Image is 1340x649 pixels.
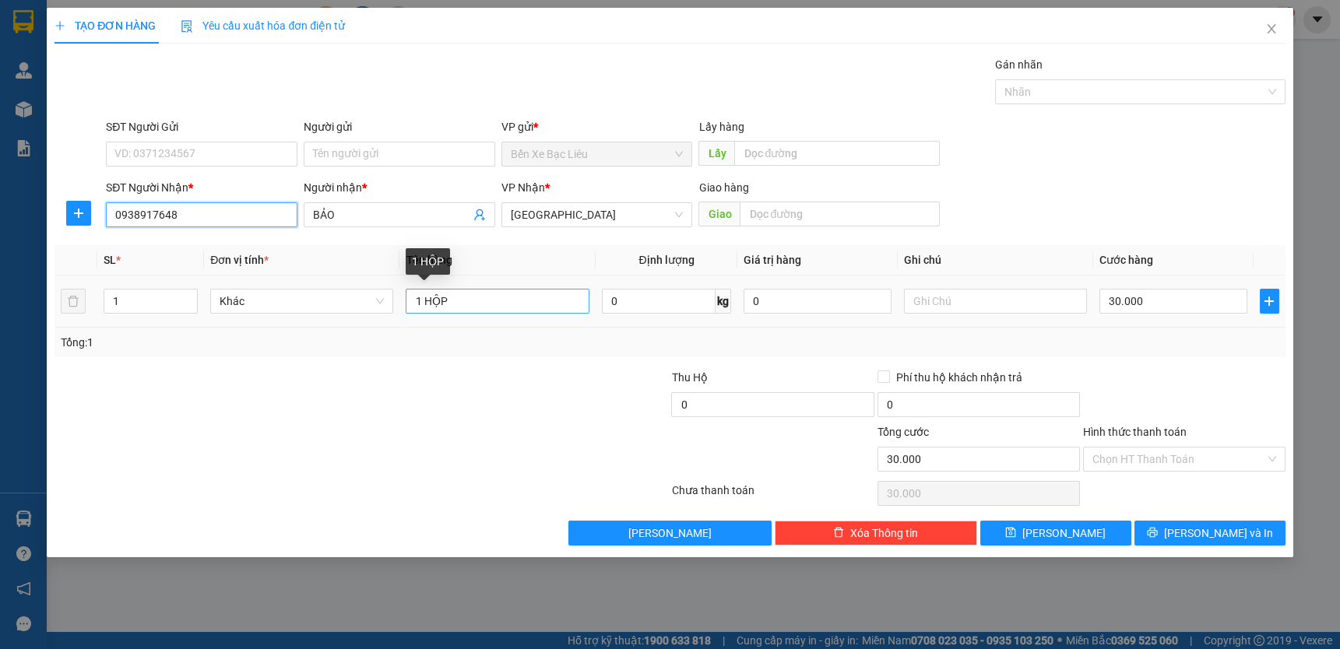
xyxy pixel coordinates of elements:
[501,118,693,135] div: VP gửi
[1261,295,1278,307] span: plus
[904,289,1087,314] input: Ghi Chú
[850,524,918,542] span: Xóa Thông tin
[511,203,684,226] span: Sài Gòn
[568,521,771,546] button: [PERSON_NAME]
[734,141,939,166] input: Dọc đường
[744,254,801,266] span: Giá trị hàng
[671,371,707,384] span: Thu Hộ
[1164,524,1273,542] span: [PERSON_NAME] và In
[55,19,156,32] span: TẠO ĐƠN HÀNG
[304,179,495,196] div: Người nhận
[55,20,65,31] span: plus
[670,482,875,509] div: Chưa thanh toán
[638,254,694,266] span: Định lượng
[698,181,748,194] span: Giao hàng
[210,254,269,266] span: Đơn vị tính
[406,248,450,275] div: 1 HỘP
[1147,527,1158,539] span: printer
[698,121,744,133] span: Lấy hàng
[473,209,486,221] span: user-add
[698,202,740,226] span: Giao
[775,521,977,546] button: deleteXóa Thông tin
[220,289,384,313] span: Khác
[1005,527,1016,539] span: save
[304,118,495,135] div: Người gửi
[898,245,1093,275] th: Ghi chú
[181,19,345,32] span: Yêu cầu xuất hóa đơn điện tử
[61,289,86,314] button: delete
[90,37,102,50] span: environment
[90,57,102,69] span: phone
[1134,521,1285,546] button: printer[PERSON_NAME] và In
[511,142,684,166] span: Bến Xe Bạc Liêu
[716,289,731,314] span: kg
[106,179,297,196] div: SĐT Người Nhận
[7,97,216,123] b: GỬI : Bến Xe Bạc Liêu
[7,34,297,54] li: 995 [PERSON_NAME]
[1260,289,1279,314] button: plus
[744,289,892,314] input: 0
[1022,524,1106,542] span: [PERSON_NAME]
[1083,426,1187,438] label: Hình thức thanh toán
[833,527,844,539] span: delete
[628,524,712,542] span: [PERSON_NAME]
[406,289,589,314] input: VD: Bàn, Ghế
[995,58,1043,71] label: Gán nhãn
[740,202,939,226] input: Dọc đường
[104,254,116,266] span: SL
[90,10,207,30] b: Nhà Xe Hà My
[1265,23,1278,35] span: close
[878,426,929,438] span: Tổng cước
[67,207,90,219] span: plus
[1099,254,1153,266] span: Cước hàng
[980,521,1131,546] button: save[PERSON_NAME]
[1250,8,1293,51] button: Close
[7,54,297,73] li: 0946 508 595
[181,20,193,33] img: icon
[698,141,734,166] span: Lấy
[66,201,91,226] button: plus
[61,334,518,351] div: Tổng: 1
[890,369,1029,386] span: Phí thu hộ khách nhận trả
[501,181,545,194] span: VP Nhận
[106,118,297,135] div: SĐT Người Gửi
